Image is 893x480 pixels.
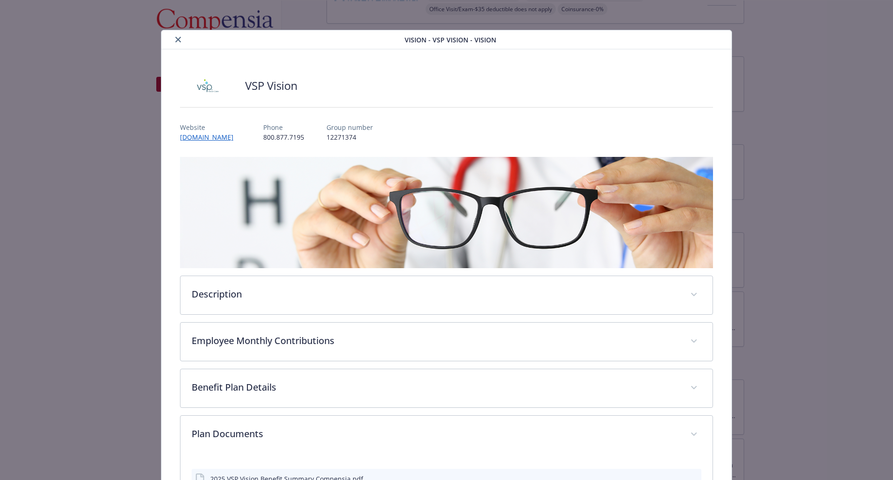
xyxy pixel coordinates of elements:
[327,132,373,142] p: 12271374
[180,133,241,142] a: [DOMAIN_NAME]
[192,427,680,441] p: Plan Documents
[180,122,241,132] p: Website
[327,122,373,132] p: Group number
[263,132,304,142] p: 800.877.7195
[180,416,713,454] div: Plan Documents
[173,34,184,45] button: close
[245,78,298,94] h2: VSP Vision
[180,276,713,314] div: Description
[180,369,713,407] div: Benefit Plan Details
[180,323,713,361] div: Employee Monthly Contributions
[192,380,680,394] p: Benefit Plan Details
[180,72,236,100] img: Vision Service Plan
[192,287,680,301] p: Description
[180,157,713,268] img: banner
[192,334,680,348] p: Employee Monthly Contributions
[405,35,496,45] span: Vision - VSP Vision - Vision
[263,122,304,132] p: Phone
